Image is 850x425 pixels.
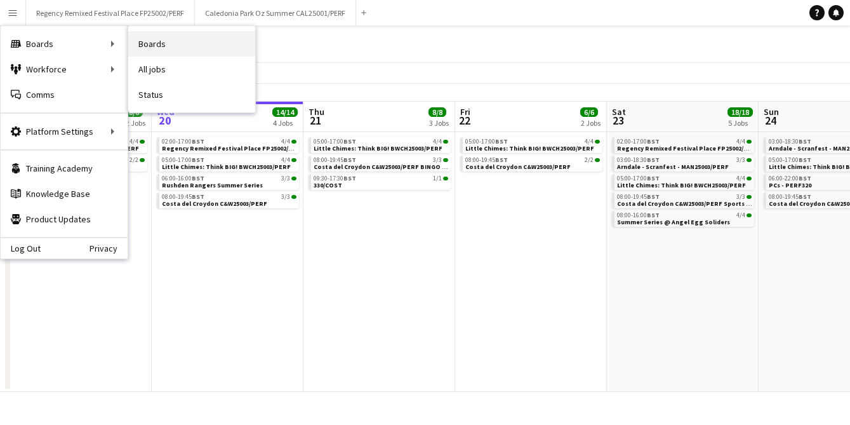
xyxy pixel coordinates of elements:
[1,57,128,82] div: Workforce
[162,192,296,207] a: 08:00-19:45BST3/3Costa del Croydon C&W25003/PERF
[1,156,128,181] a: Training Academy
[281,175,290,182] span: 3/3
[162,144,305,152] span: Regency Remixed Festival Place FP25002/PERF
[128,57,255,82] a: All jobs
[128,82,255,107] a: Status
[443,140,448,144] span: 4/4
[157,174,299,192] div: 06:00-16:00BST3/3Rushden Rangers Summer Series
[647,137,660,145] span: BST
[595,140,600,144] span: 4/4
[769,157,811,163] span: 05:00-17:00
[192,174,204,182] span: BST
[617,138,660,145] span: 02:00-17:00
[617,137,752,152] a: 02:00-17:00BST4/4Regency Remixed Festival Place FP25002/PERF
[281,194,290,200] span: 3/3
[140,158,145,162] span: 2/2
[443,177,448,180] span: 1/1
[736,175,745,182] span: 4/4
[617,212,660,219] span: 08:00-16:00
[465,156,600,170] a: 08:00-19:45BST2/2Costa del Croydon C&W25003/PERF
[162,175,204,182] span: 06:00-16:00
[736,194,745,200] span: 3/3
[291,140,296,144] span: 4/4
[762,113,779,128] span: 24
[1,82,128,107] a: Comms
[281,157,290,163] span: 4/4
[585,138,594,145] span: 4/4
[162,156,296,170] a: 05:00-17:00BST4/4Little Chimes: Think BIG! BWCH25003/PERF
[1,181,128,206] a: Knowledge Base
[162,138,204,145] span: 02:00-17:00
[309,106,324,118] span: Thu
[314,181,342,189] span: 330/COST
[433,157,442,163] span: 3/3
[291,158,296,162] span: 4/4
[617,174,752,189] a: 05:00-17:00BST4/4Little Chimes: Think BIG! BWCH25003/PERF
[495,137,508,145] span: BST
[157,137,299,156] div: 02:00-17:00BST4/4Regency Remixed Festival Place FP25002/PERF
[309,137,451,156] div: 05:00-17:00BST4/4Little Chimes: Think BIG! BWCH25003/PERF
[162,199,267,208] span: Costa del Croydon C&W25003/PERF
[1,31,128,57] div: Boards
[465,163,571,171] span: Costa del Croydon C&W25003/PERF
[309,156,451,174] div: 08:00-19:45BST3/3Costa del Croydon C&W25003/PERF BINGO on the BEACH
[281,138,290,145] span: 4/4
[460,137,602,156] div: 05:00-17:00BST4/4Little Chimes: Think BIG! BWCH25003/PERF
[647,211,660,219] span: BST
[192,192,204,201] span: BST
[736,157,745,163] span: 3/3
[162,137,296,152] a: 02:00-17:00BST4/4Regency Remixed Festival Place FP25002/PERF
[617,211,752,226] a: 08:00-16:00BST4/4Summer Series @ Angel Egg Soliders
[90,243,128,253] a: Privacy
[617,144,760,152] span: Regency Remixed Festival Place FP25002/PERF
[192,137,204,145] span: BST
[314,144,442,152] span: Little Chimes: Think BIG! BWCH25003/PERF
[314,156,448,170] a: 08:00-19:45BST3/3Costa del Croydon C&W25003/PERF BINGO on the BEACH
[747,158,752,162] span: 3/3
[465,137,600,152] a: 05:00-17:00BST4/4Little Chimes: Think BIG! BWCH25003/PERF
[747,213,752,217] span: 4/4
[747,195,752,199] span: 3/3
[140,140,145,144] span: 4/4
[799,137,811,145] span: BST
[126,118,145,128] div: 2 Jobs
[26,1,195,25] button: Regency Remixed Festival Place FP25002/PERF
[595,158,600,162] span: 2/2
[617,157,660,163] span: 03:00-18:30
[617,163,729,171] span: Arndale - Scranfest - MAN25003/PERF
[747,140,752,144] span: 4/4
[314,175,356,182] span: 09:30-17:30
[736,212,745,219] span: 4/4
[314,138,356,145] span: 05:00-17:00
[1,119,128,144] div: Platform Settings
[617,192,752,207] a: 08:00-19:45BST3/3Costa del Croydon C&W25003/PERF Sports Day
[428,107,446,117] span: 8/8
[612,156,754,174] div: 03:00-18:30BST3/3Arndale - Scranfest - MAN25003/PERF
[429,118,449,128] div: 3 Jobs
[727,107,753,117] span: 18/18
[617,218,730,226] span: Summer Series @ Angel Egg Soliders
[612,137,754,156] div: 02:00-17:00BST4/4Regency Remixed Festival Place FP25002/PERF
[612,192,754,211] div: 08:00-19:45BST3/3Costa del Croydon C&W25003/PERF Sports Day
[612,106,626,118] span: Sat
[799,156,811,164] span: BST
[460,156,602,174] div: 08:00-19:45BST2/2Costa del Croydon C&W25003/PERF
[314,174,448,189] a: 09:30-17:30BST1/1330/COST
[647,192,660,201] span: BST
[617,156,752,170] a: 03:00-18:30BST3/3Arndale - Scranfest - MAN25003/PERF
[433,175,442,182] span: 1/1
[314,137,448,152] a: 05:00-17:00BST4/4Little Chimes: Think BIG! BWCH25003/PERF
[162,163,291,171] span: Little Chimes: Think BIG! BWCH25003/PERF
[799,192,811,201] span: BST
[155,113,175,128] span: 20
[617,199,757,208] span: Costa del Croydon C&W25003/PERF Sports Day
[769,138,811,145] span: 03:00-18:30
[291,177,296,180] span: 3/3
[647,174,660,182] span: BST
[465,157,508,163] span: 08:00-19:45
[495,156,508,164] span: BST
[272,107,298,117] span: 14/14
[192,156,204,164] span: BST
[343,156,356,164] span: BST
[610,113,626,128] span: 23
